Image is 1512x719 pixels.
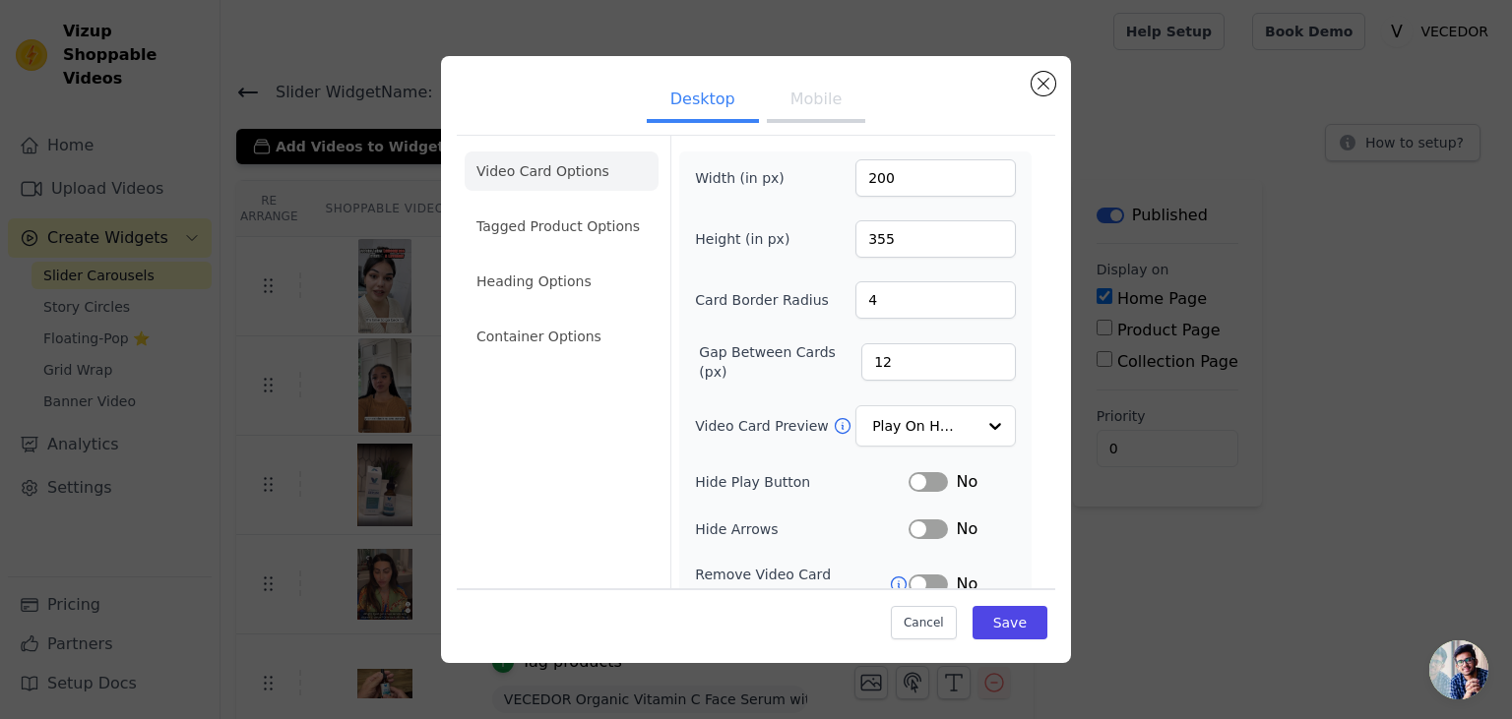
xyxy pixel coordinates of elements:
[465,151,659,191] li: Video Card Options
[695,290,829,310] label: Card Border Radius
[695,519,909,539] label: Hide Arrows
[891,606,957,639] button: Cancel
[695,472,909,492] label: Hide Play Button
[695,168,802,188] label: Width (in px)
[1032,72,1055,95] button: Close modal
[695,416,832,436] label: Video Card Preview
[956,517,977,541] span: No
[695,565,889,604] label: Remove Video Card Shadow
[647,80,759,123] button: Desktop
[695,229,802,249] label: Height (in px)
[956,572,977,596] span: No
[465,262,659,301] li: Heading Options
[465,207,659,246] li: Tagged Product Options
[699,342,861,382] label: Gap Between Cards (px)
[973,606,1047,639] button: Save
[465,317,659,356] li: Container Options
[956,470,977,494] span: No
[1429,640,1488,699] div: Open chat
[767,80,865,123] button: Mobile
